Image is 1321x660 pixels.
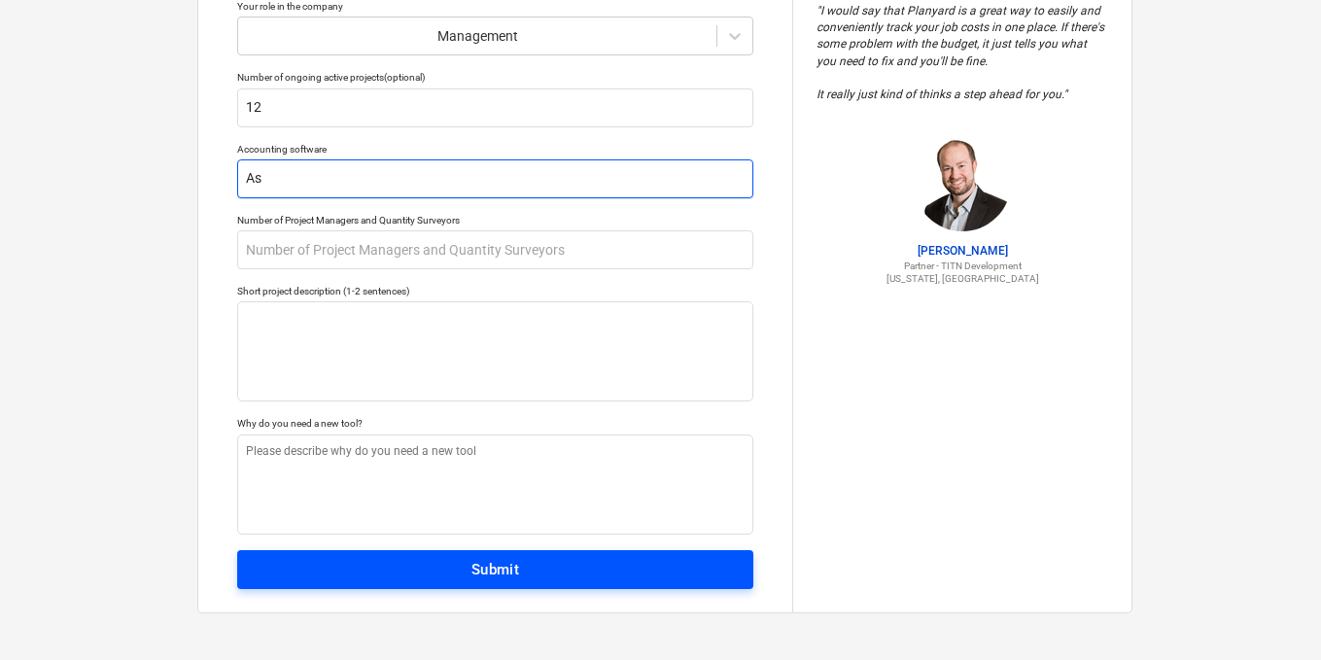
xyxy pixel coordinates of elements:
p: " I would say that Planyard is a great way to easily and conveniently track your job costs in one... [817,3,1108,103]
p: Partner - TITN Development [817,260,1108,272]
div: Number of Project Managers and Quantity Surveyors [237,214,753,226]
div: Submit [471,557,520,582]
div: Short project description (1-2 sentences) [237,285,753,297]
div: Number of ongoing active projects (optional) [237,71,753,84]
input: Accounting software [237,159,753,198]
input: Number of ongoing active projects [237,88,753,127]
p: [US_STATE], [GEOGRAPHIC_DATA] [817,272,1108,285]
img: Jordan Cohen [914,134,1011,231]
iframe: Chat Widget [1224,567,1321,660]
div: Accounting software [237,143,753,156]
div: Why do you need a new tool? [237,417,753,430]
p: [PERSON_NAME] [817,243,1108,260]
input: Number of Project Managers and Quantity Surveyors [237,230,753,269]
button: Submit [237,550,753,589]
